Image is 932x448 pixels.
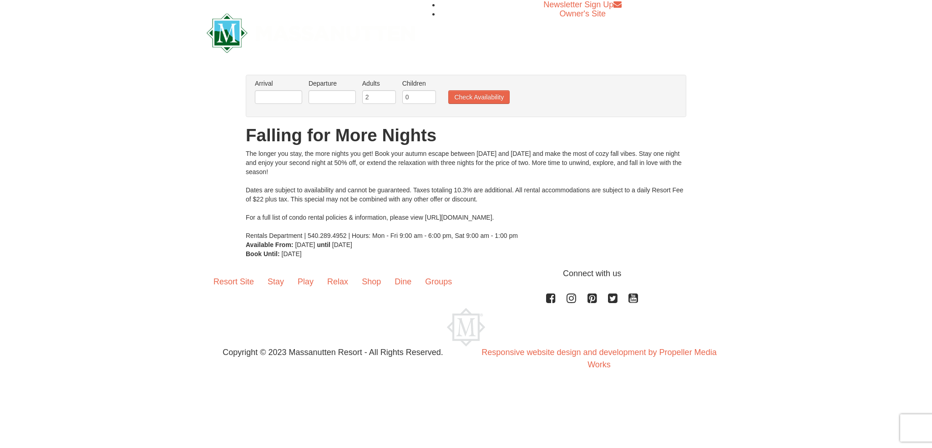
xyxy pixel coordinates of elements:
[355,268,388,296] a: Shop
[200,346,466,359] p: Copyright © 2023 Massanutten Resort - All Rights Reserved.
[560,9,606,18] a: Owner's Site
[362,79,396,88] label: Adults
[282,250,302,257] span: [DATE]
[255,79,302,88] label: Arrival
[246,250,280,257] strong: Book Until:
[447,308,485,346] img: Massanutten Resort Logo
[246,149,686,240] div: The longer you stay, the more nights you get! Book your autumn escape between [DATE] and [DATE] a...
[448,90,510,104] button: Check Availability
[332,241,352,248] span: [DATE]
[418,268,459,296] a: Groups
[295,241,315,248] span: [DATE]
[320,268,355,296] a: Relax
[309,79,356,88] label: Departure
[246,241,294,248] strong: Available From:
[317,241,330,248] strong: until
[402,79,436,88] label: Children
[481,348,716,369] a: Responsive website design and development by Propeller Media Works
[291,268,320,296] a: Play
[207,268,725,280] p: Connect with us
[207,268,261,296] a: Resort Site
[261,268,291,296] a: Stay
[246,126,686,144] h1: Falling for More Nights
[388,268,418,296] a: Dine
[207,21,415,42] a: Massanutten Resort
[207,13,415,53] img: Massanutten Resort Logo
